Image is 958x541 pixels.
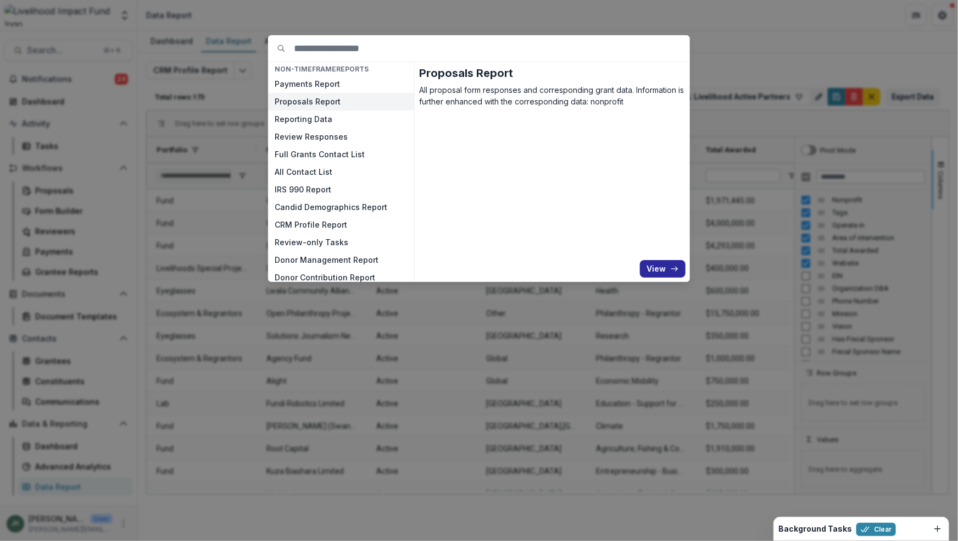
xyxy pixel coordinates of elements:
button: View [640,260,686,278]
button: Candid Demographics Report [268,198,414,216]
button: Clear [856,523,896,536]
button: IRS 990 Report [268,181,414,198]
button: Proposals Report [268,93,414,111]
button: Full Grants Contact List [268,146,414,163]
button: Review-only Tasks [268,234,414,251]
p: All proposal form responses and corresponding grant data. Information is further enhanced with th... [419,84,686,107]
h4: NON-TIMEFRAME Reports [268,63,414,75]
button: Donor Management Report [268,251,414,269]
button: CRM Profile Report [268,216,414,234]
h2: Proposals Report [419,67,686,80]
button: Review Responses [268,128,414,146]
button: Dismiss [931,522,944,536]
button: Payments Report [268,75,414,93]
button: All Contact List [268,163,414,181]
button: Donor Contribution Report [268,269,414,286]
button: Reporting Data [268,111,414,128]
h2: Background Tasks [778,525,852,534]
